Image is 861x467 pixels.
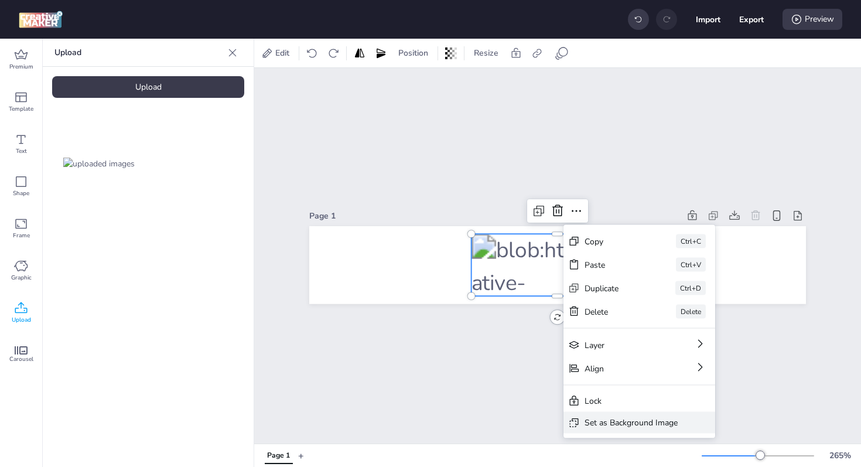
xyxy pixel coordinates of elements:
span: Upload [12,315,31,325]
button: Export [739,7,764,32]
span: Template [9,104,33,114]
div: Delete [676,305,706,319]
span: Text [16,146,27,156]
div: Tabs [259,445,298,466]
button: Import [696,7,720,32]
img: uploaded images [63,158,135,170]
div: Set as Background Image [585,417,678,429]
div: Ctrl+D [675,281,706,295]
button: + [298,445,304,466]
span: Edit [273,47,292,59]
div: 265 % [826,449,854,462]
span: Frame [13,231,30,240]
span: Premium [9,62,33,71]
div: Duplicate [585,282,643,294]
div: Align [585,362,661,374]
span: Shape [13,189,29,198]
div: Paste [585,258,643,271]
div: Lock [585,395,678,407]
div: Copy [585,235,643,247]
div: Page 1 [267,451,290,461]
div: Upload [52,76,244,98]
span: Position [396,47,430,59]
div: Layer [585,339,661,351]
span: Graphic [11,273,32,282]
div: Delete [585,305,643,318]
div: Preview [783,9,842,30]
div: Page 1 [309,210,679,222]
span: Carousel [9,354,33,364]
div: Ctrl+V [676,258,706,272]
img: logo Creative Maker [19,11,63,28]
span: Resize [471,47,501,59]
p: Upload [54,39,223,67]
div: Ctrl+C [676,234,706,248]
